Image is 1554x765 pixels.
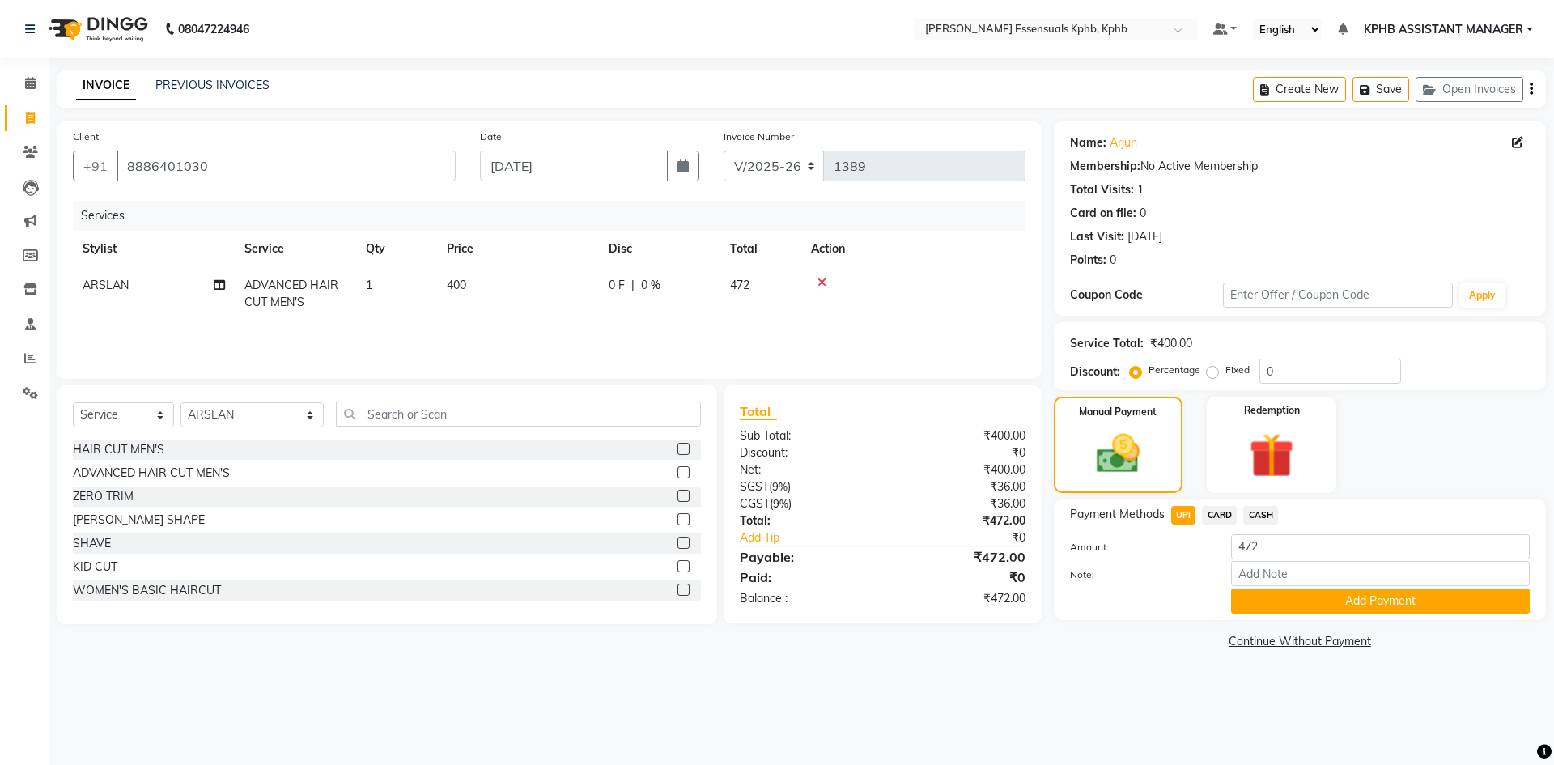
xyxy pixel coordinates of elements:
[1058,540,1219,555] label: Amount:
[728,427,882,444] div: Sub Total:
[1127,228,1162,245] div: [DATE]
[1231,561,1530,586] input: Add Note
[740,496,770,511] span: CGST
[728,547,882,567] div: Payable:
[1083,429,1153,478] img: _cash.svg
[724,130,794,144] label: Invoice Number
[882,590,1037,607] div: ₹472.00
[1070,158,1140,175] div: Membership:
[1235,427,1308,483] img: _gift.svg
[599,231,720,267] th: Disc
[882,478,1037,495] div: ₹36.00
[73,151,118,181] button: +91
[73,465,230,482] div: ADVANCED HAIR CUT MEN'S
[1202,506,1237,525] span: CARD
[1110,134,1137,151] a: Arjun
[740,403,777,420] span: Total
[73,582,221,599] div: WOMEN'S BASIC HAIRCUT
[1070,205,1136,222] div: Card on file:
[1070,287,1223,304] div: Coupon Code
[73,535,111,552] div: SHAVE
[772,480,788,493] span: 9%
[882,495,1037,512] div: ₹36.00
[882,461,1037,478] div: ₹400.00
[437,231,599,267] th: Price
[728,495,882,512] div: ( )
[1171,506,1196,525] span: UPI
[1057,633,1543,650] a: Continue Without Payment
[83,278,129,292] span: ARSLAN
[728,512,882,529] div: Total:
[1079,405,1157,419] label: Manual Payment
[41,6,152,52] img: logo
[728,444,882,461] div: Discount:
[1149,363,1200,377] label: Percentage
[1140,205,1146,222] div: 0
[882,444,1037,461] div: ₹0
[1225,363,1250,377] label: Fixed
[73,441,164,458] div: HAIR CUT MEN'S
[882,547,1037,567] div: ₹472.00
[740,479,769,494] span: SGST
[480,130,502,144] label: Date
[73,130,99,144] label: Client
[74,201,1038,231] div: Services
[641,277,660,294] span: 0 %
[336,402,701,427] input: Search or Scan
[447,278,466,292] span: 400
[73,559,117,576] div: KID CUT
[1223,283,1453,308] input: Enter Offer / Coupon Code
[1243,506,1278,525] span: CASH
[728,529,908,546] a: Add Tip
[1459,283,1505,308] button: Apply
[1058,567,1219,582] label: Note:
[1231,534,1530,559] input: Amount
[801,231,1025,267] th: Action
[117,151,456,181] input: Search by Name/Mobile/Email/Code
[1150,335,1192,352] div: ₹400.00
[728,567,882,587] div: Paid:
[73,512,205,529] div: [PERSON_NAME] SHAPE
[1416,77,1523,102] button: Open Invoices
[1231,589,1530,614] button: Add Payment
[1253,77,1346,102] button: Create New
[908,529,1037,546] div: ₹0
[1070,363,1120,380] div: Discount:
[1070,228,1124,245] div: Last Visit:
[728,461,882,478] div: Net:
[720,231,801,267] th: Total
[1364,21,1523,38] span: KPHB ASSISTANT MANAGER
[1070,158,1530,175] div: No Active Membership
[631,277,635,294] span: |
[1070,181,1134,198] div: Total Visits:
[1244,403,1300,418] label: Redemption
[1070,335,1144,352] div: Service Total:
[728,478,882,495] div: ( )
[76,71,136,100] a: INVOICE
[1110,252,1116,269] div: 0
[356,231,437,267] th: Qty
[882,567,1037,587] div: ₹0
[773,497,788,510] span: 9%
[1352,77,1409,102] button: Save
[235,231,356,267] th: Service
[155,78,270,92] a: PREVIOUS INVOICES
[609,277,625,294] span: 0 F
[178,6,249,52] b: 08047224946
[1070,134,1106,151] div: Name:
[728,590,882,607] div: Balance :
[882,512,1037,529] div: ₹472.00
[73,488,134,505] div: ZERO TRIM
[73,231,235,267] th: Stylist
[244,278,338,309] span: ADVANCED HAIR CUT MEN'S
[882,427,1037,444] div: ₹400.00
[366,278,372,292] span: 1
[1070,506,1165,523] span: Payment Methods
[1070,252,1106,269] div: Points:
[730,278,749,292] span: 472
[1137,181,1144,198] div: 1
